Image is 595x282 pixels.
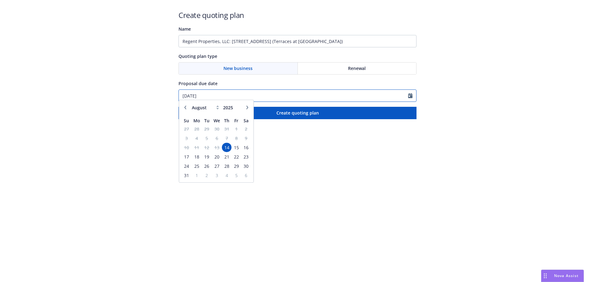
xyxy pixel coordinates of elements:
[231,133,241,143] td: 8
[182,124,191,133] td: 27
[212,171,221,179] span: 3
[348,65,366,72] span: Renewal
[242,144,250,151] span: 16
[222,133,231,143] td: 7
[223,162,231,170] span: 28
[222,124,231,133] td: 31
[241,171,251,180] td: 6
[184,118,189,124] span: Su
[232,125,240,133] span: 1
[222,152,231,161] td: 21
[212,143,222,152] td: 13
[203,162,211,170] span: 26
[231,152,241,161] td: 22
[182,171,191,180] td: 31
[214,118,220,124] span: We
[182,144,191,151] span: 10
[192,134,201,142] span: 4
[182,162,191,170] span: 24
[231,171,241,180] td: 5
[222,171,231,180] td: 4
[231,124,241,133] td: 1
[223,65,253,72] span: New business
[241,152,251,161] td: 23
[223,171,231,179] span: 4
[241,133,251,143] td: 9
[212,153,221,161] span: 20
[242,134,250,142] span: 9
[408,93,412,98] svg: Calendar
[191,143,202,152] td: 11
[212,134,221,142] span: 6
[223,125,231,133] span: 31
[182,153,191,161] span: 17
[242,125,250,133] span: 2
[178,107,416,119] button: Create quoting plan
[192,144,201,151] span: 11
[222,143,231,152] td: 14
[223,134,231,142] span: 7
[232,171,240,179] span: 5
[191,161,202,171] td: 25
[193,118,200,124] span: Mo
[192,153,201,161] span: 18
[202,143,212,152] td: 12
[182,134,191,142] span: 3
[223,144,231,151] span: 14
[242,171,250,179] span: 6
[182,152,191,161] td: 17
[178,35,416,47] input: Quoting plan name
[192,125,201,133] span: 28
[202,171,212,180] td: 2
[191,133,202,143] td: 4
[191,152,202,161] td: 18
[241,124,251,133] td: 2
[182,171,191,179] span: 31
[222,161,231,171] td: 28
[182,143,191,152] td: 10
[178,26,191,32] span: Name
[244,118,249,124] span: Sa
[212,124,222,133] td: 30
[554,273,579,278] span: Nova Assist
[204,118,209,124] span: Tu
[202,161,212,171] td: 26
[203,144,211,151] span: 12
[232,162,240,170] span: 29
[232,134,240,142] span: 8
[212,152,222,161] td: 20
[178,10,416,20] h1: Create quoting plan
[191,124,202,133] td: 28
[241,143,251,152] td: 16
[212,161,222,171] td: 27
[276,110,319,116] span: Create quoting plan
[231,143,241,152] td: 15
[203,134,211,142] span: 5
[212,144,221,151] span: 13
[541,270,584,282] button: Nova Assist
[232,144,240,151] span: 15
[231,161,241,171] td: 29
[179,90,408,102] input: MM/DD/YYYY
[202,133,212,143] td: 5
[182,161,191,171] td: 24
[234,118,238,124] span: Fr
[203,153,211,161] span: 19
[182,125,191,133] span: 27
[182,133,191,143] td: 3
[212,162,221,170] span: 27
[191,171,202,180] td: 1
[212,171,222,180] td: 3
[178,53,217,59] span: Quoting plan type
[203,125,211,133] span: 29
[232,153,240,161] span: 22
[212,133,222,143] td: 6
[242,153,250,161] span: 23
[192,162,201,170] span: 25
[242,162,250,170] span: 30
[202,124,212,133] td: 29
[224,118,229,124] span: Th
[192,171,201,179] span: 1
[212,125,221,133] span: 30
[178,80,218,86] span: Proposal due date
